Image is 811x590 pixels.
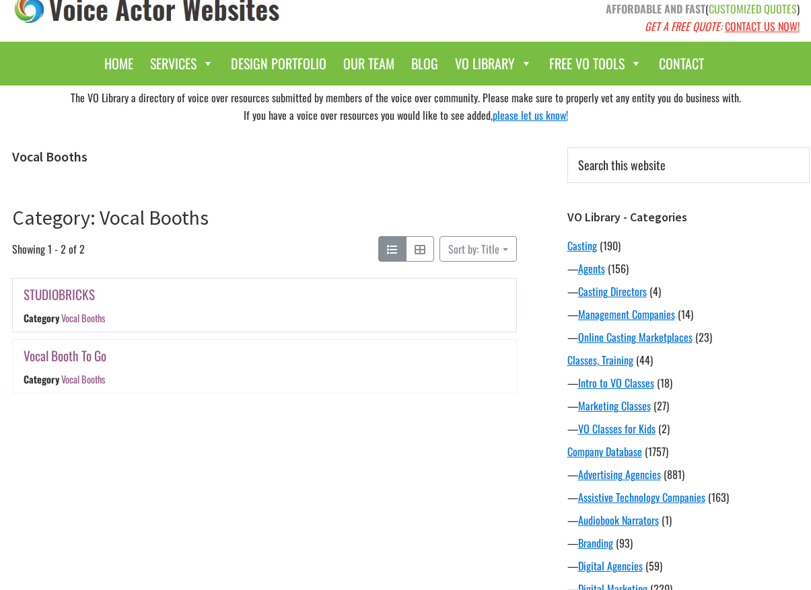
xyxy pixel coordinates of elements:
[224,48,333,79] a: Design Portfolio
[578,260,605,276] a: Agents
[616,535,633,551] span: (93)
[567,237,597,254] a: Casting
[567,558,810,574] div: —
[578,329,693,345] a: Online Casting Marketplaces
[645,18,722,34] em: GET A FREE QUOTE:
[337,48,401,79] a: Our Team
[567,283,810,299] div: —
[649,283,661,299] span: (4)
[404,48,445,79] a: Blog
[493,107,568,123] a: please let us know!
[645,558,662,574] span: (59)
[636,352,653,368] span: (44)
[24,346,106,365] a: Vocal Booth To Go
[578,306,675,322] a: Management Companies
[567,443,642,459] a: Company Database
[439,236,516,262] button: Sort by: Title
[664,466,684,482] span: (881)
[578,466,661,482] a: Advertising Agencies
[61,372,104,386] a: Vocal Booths
[567,375,810,391] div: —
[658,420,670,437] span: (2)
[657,375,672,391] span: (18)
[61,311,104,326] a: Vocal Booths
[578,375,654,391] a: Intro to VO Classes
[567,306,810,322] div: —
[567,512,810,528] div: —
[662,512,672,528] span: (1)
[578,512,659,528] a: Audiobook Narrators
[567,398,810,414] div: —
[654,398,669,414] span: (27)
[567,466,810,482] div: —
[578,420,656,437] a: VO Classes for Kids
[578,535,613,551] a: Branding
[12,205,517,414] article: Category: Vocal Booths
[12,236,85,262] span: Showing 1 - 2 of 2
[24,311,59,326] div: Category
[143,48,221,79] a: Services
[567,352,633,368] a: Classes, Training
[567,260,810,276] div: —
[542,48,649,79] a: Free VO Tools
[652,48,711,79] a: Contact
[567,210,810,225] h3: VO Library - Categories
[606,1,705,17] strong: AFFORDABLE AND FAST
[567,420,810,437] div: —
[24,372,59,386] div: Category
[600,237,621,254] span: (190)
[24,285,95,304] a: STUDIOBRICKS
[567,535,810,551] div: —
[578,398,651,414] a: Marketing Classes
[725,18,800,34] a: CONTACT US NOW!
[678,306,693,322] span: (14)
[608,260,629,276] span: (156)
[709,1,797,17] span: CUSTOMIZED QUOTES
[567,329,810,345] div: —
[567,147,810,183] input: Search this website
[645,443,668,459] span: (1757)
[12,149,517,165] h1: Vocal Booths
[98,48,140,79] a: Home
[578,558,643,574] a: Digital Agencies
[2,85,810,127] div: The VO Library a directory of voice over resources submitted by members of the voice over communi...
[448,48,539,79] a: VO Library
[567,489,810,505] div: —
[578,489,705,505] a: Assistive Technology Companies
[12,205,209,230] a: Category: Vocal Booths
[695,329,712,345] span: (23)
[578,283,647,299] a: Casting Directors
[708,489,729,505] span: (163)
